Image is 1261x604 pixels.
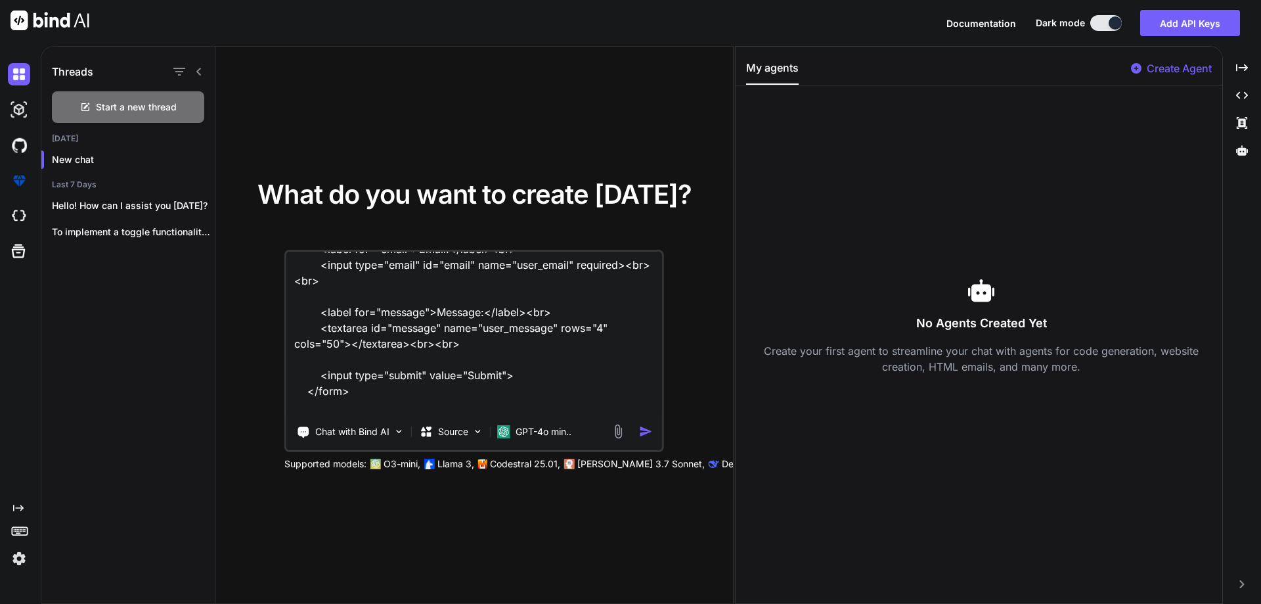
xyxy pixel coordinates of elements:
[41,179,215,190] h2: Last 7 Days
[722,457,778,471] p: Deepseek R1
[472,426,483,437] img: Pick Models
[438,425,468,438] p: Source
[8,63,30,85] img: darkChat
[286,252,662,415] textarea: <form action="/submit_form.php" method="post"> <label for="name">Name:</label><br> <input type="t...
[577,457,705,471] p: [PERSON_NAME] 3.7 Sonnet,
[497,425,510,438] img: GPT-4o mini
[490,457,560,471] p: Codestral 25.01,
[437,457,474,471] p: Llama 3,
[52,153,215,166] p: New chat
[8,134,30,156] img: githubDark
[52,64,93,80] h1: Threads
[746,314,1217,333] h3: No Agents Created Yet
[284,457,366,471] p: Supported models:
[709,459,719,469] img: claude
[41,133,215,144] h2: [DATE]
[52,199,215,212] p: Hello! How can I assist you [DATE]?
[52,225,215,239] p: To implement a toggle functionality for your...
[8,205,30,227] img: cloudideIcon
[315,425,389,438] p: Chat with Bind AI
[746,343,1217,375] p: Create your first agent to streamline your chat with agents for code generation, website creation...
[384,457,420,471] p: O3-mini,
[478,459,487,469] img: Mistral-AI
[424,459,435,469] img: Llama2
[8,170,30,192] img: premium
[946,18,1016,29] span: Documentation
[1036,16,1085,30] span: Dark mode
[564,459,575,469] img: claude
[746,60,799,85] button: My agents
[257,178,692,210] span: What do you want to create [DATE]?
[11,11,89,30] img: Bind AI
[639,425,653,438] img: icon
[393,426,405,437] img: Pick Tools
[8,547,30,570] img: settings
[8,99,30,121] img: darkAi-studio
[516,425,571,438] p: GPT-4o min..
[946,16,1016,30] button: Documentation
[611,424,626,439] img: attachment
[370,459,381,469] img: GPT-4
[96,101,177,114] span: Start a new thread
[1140,10,1240,36] button: Add API Keys
[1147,60,1212,76] p: Create Agent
